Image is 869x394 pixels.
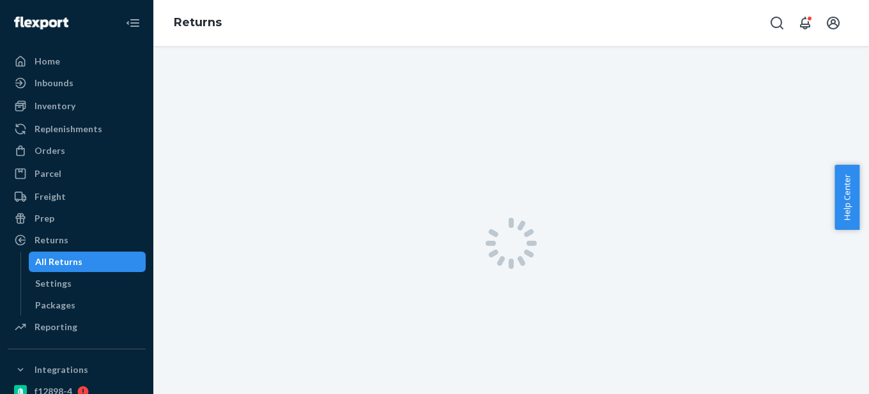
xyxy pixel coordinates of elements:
[35,167,61,180] div: Parcel
[8,360,146,380] button: Integrations
[8,317,146,337] a: Reporting
[764,10,790,36] button: Open Search Box
[29,295,146,315] a: Packages
[35,277,72,290] div: Settings
[35,321,77,333] div: Reporting
[8,163,146,184] a: Parcel
[820,10,846,36] button: Open account menu
[174,15,222,29] a: Returns
[164,4,232,42] ol: breadcrumbs
[35,55,60,68] div: Home
[14,17,68,29] img: Flexport logo
[8,230,146,250] a: Returns
[834,165,859,230] button: Help Center
[792,10,818,36] button: Open notifications
[8,51,146,72] a: Home
[35,363,88,376] div: Integrations
[35,234,68,246] div: Returns
[8,119,146,139] a: Replenishments
[35,100,75,112] div: Inventory
[35,190,66,203] div: Freight
[8,186,146,207] a: Freight
[35,255,82,268] div: All Returns
[35,299,75,312] div: Packages
[35,144,65,157] div: Orders
[8,73,146,93] a: Inbounds
[35,212,54,225] div: Prep
[35,123,102,135] div: Replenishments
[8,140,146,161] a: Orders
[29,252,146,272] a: All Returns
[29,273,146,294] a: Settings
[8,208,146,229] a: Prep
[35,77,73,89] div: Inbounds
[8,96,146,116] a: Inventory
[120,10,146,36] button: Close Navigation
